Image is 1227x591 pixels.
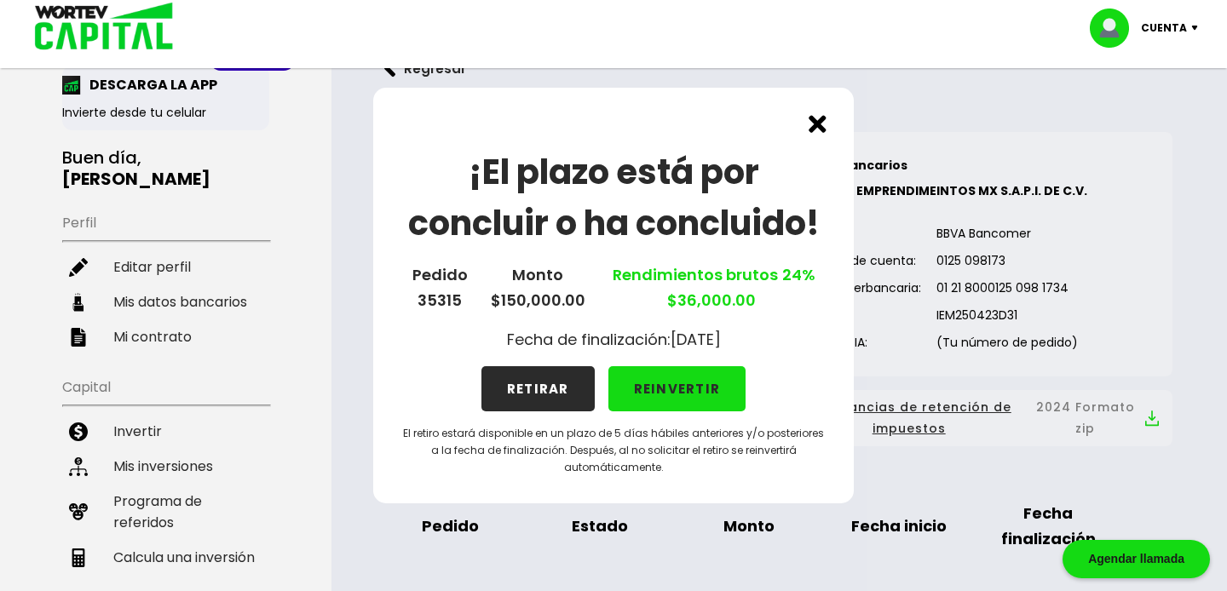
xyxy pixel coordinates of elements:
span: 24% [778,264,815,285]
img: icon-down [1187,26,1210,31]
h1: ¡El plazo está por concluir o ha concluido! [400,146,827,249]
button: REINVERTIR [608,366,746,411]
div: Agendar llamada [1063,540,1210,578]
img: profile-image [1090,9,1141,48]
a: Rendimientos brutos $36,000.00 [608,264,815,311]
button: RETIRAR [481,366,595,411]
p: El retiro estará disponible en un plazo de 5 días hábiles anteriores y/o posteriores a la fecha d... [400,425,827,476]
img: cross.ed5528e3.svg [809,115,827,133]
p: Cuenta [1141,15,1187,41]
p: Monto $150,000.00 [491,262,585,313]
p: Pedido 35315 [412,262,468,313]
p: Fecha de finalización: [DATE] [507,327,721,353]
